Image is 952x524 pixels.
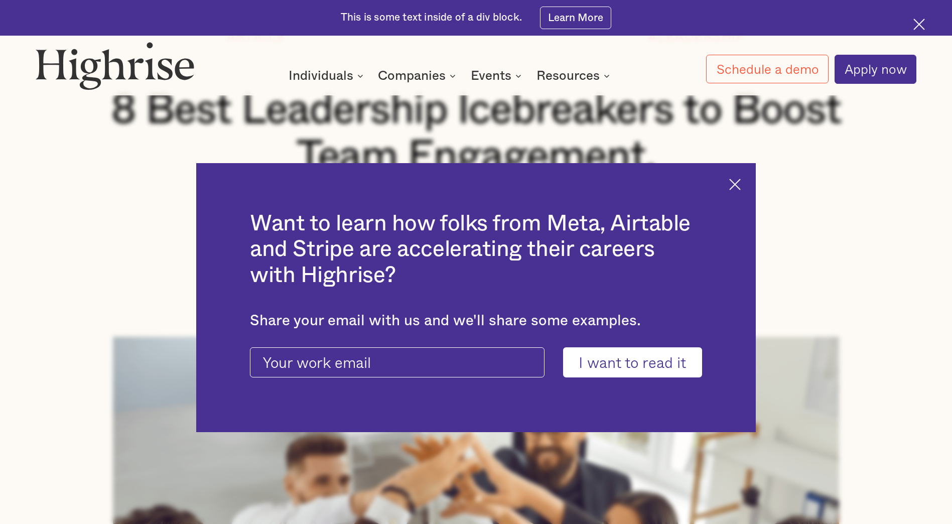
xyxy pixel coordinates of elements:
div: Resources [536,70,613,82]
a: Learn More [540,7,612,29]
form: current-ascender-blog-article-modal-form [250,347,702,377]
div: Individuals [289,70,366,82]
div: Events [471,70,511,82]
img: Cross icon [729,179,741,190]
div: Companies [378,70,446,82]
h2: Want to learn how folks from Meta, Airtable and Stripe are accelerating their careers with Highrise? [250,211,702,289]
input: I want to read it [563,347,702,377]
a: Apply now [835,55,916,84]
div: This is some text inside of a div block. [341,11,522,25]
div: Individuals [289,70,353,82]
div: Companies [378,70,459,82]
img: Highrise logo [36,42,195,90]
div: Share your email with us and we'll share some examples. [250,312,702,330]
a: Schedule a demo [706,55,828,83]
div: Resources [536,70,600,82]
div: Events [471,70,524,82]
img: Cross icon [913,19,925,30]
input: Your work email [250,347,545,377]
